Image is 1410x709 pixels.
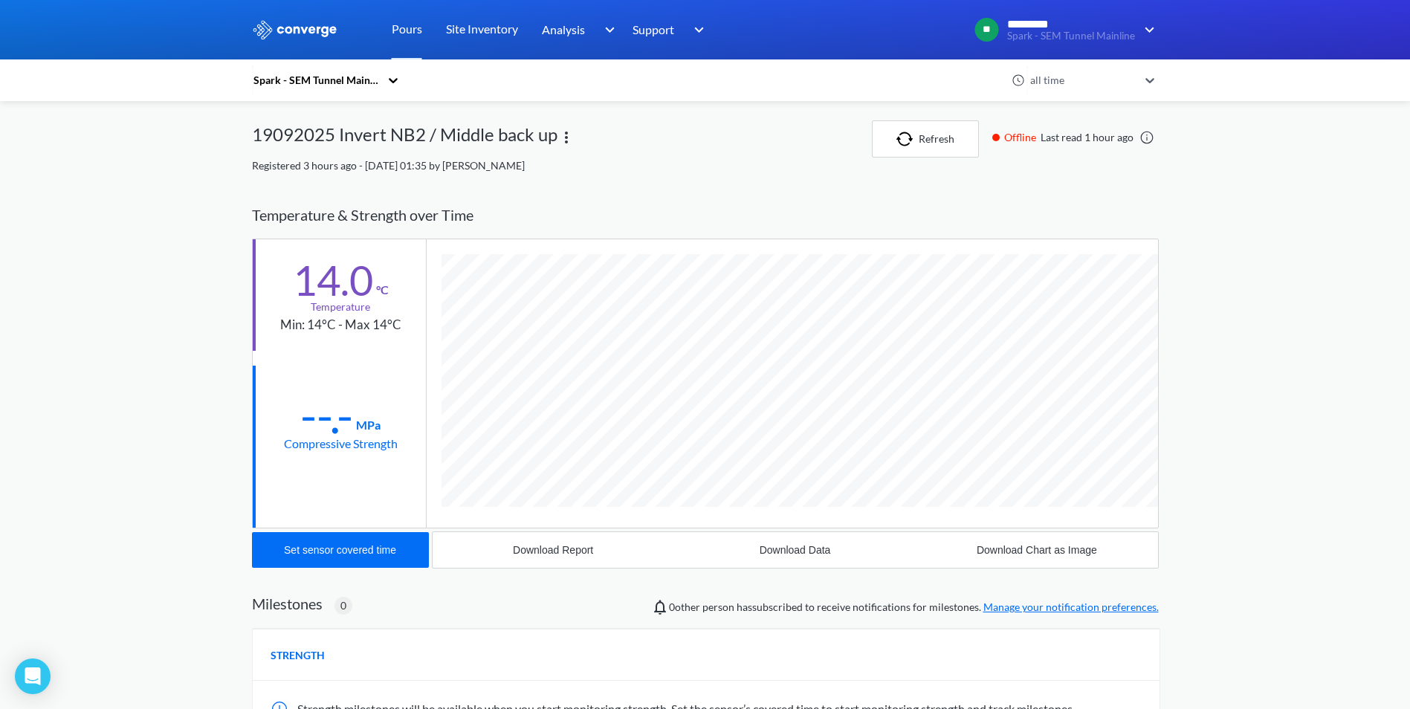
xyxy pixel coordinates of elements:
[557,129,575,146] img: more.svg
[252,159,525,172] span: Registered 3 hours ago - [DATE] 01:35 by [PERSON_NAME]
[651,598,669,616] img: notifications-icon.svg
[685,21,708,39] img: downArrow.svg
[1004,129,1041,146] span: Offline
[977,544,1097,556] div: Download Chart as Image
[1007,30,1135,42] span: Spark - SEM Tunnel Mainline
[513,544,593,556] div: Download Report
[983,600,1159,613] a: Manage your notification preferences.
[311,299,370,315] div: Temperature
[15,658,51,694] div: Open Intercom Messenger
[1026,72,1138,88] div: all time
[985,129,1159,146] div: Last read 1 hour ago
[896,132,919,146] img: icon-refresh.svg
[1012,74,1025,87] img: icon-clock.svg
[1135,21,1159,39] img: downArrow.svg
[280,315,401,335] div: Min: 14°C - Max 14°C
[595,21,618,39] img: downArrow.svg
[252,120,557,158] div: 19092025 Invert NB2 / Middle back up
[433,532,674,568] button: Download Report
[271,647,325,664] span: STRENGTH
[916,532,1157,568] button: Download Chart as Image
[252,20,338,39] img: logo_ewhite.svg
[284,544,396,556] div: Set sensor covered time
[293,262,373,299] div: 14.0
[300,397,353,434] div: --.-
[669,599,1159,615] span: person has subscribed to receive notifications for milestones.
[542,20,585,39] span: Analysis
[760,544,831,556] div: Download Data
[340,598,346,614] span: 0
[252,192,1159,239] div: Temperature & Strength over Time
[252,595,323,612] h2: Milestones
[669,600,700,613] span: 0 other
[633,20,674,39] span: Support
[252,532,429,568] button: Set sensor covered time
[872,120,979,158] button: Refresh
[252,72,380,88] div: Spark - SEM Tunnel Mainline
[284,434,398,453] div: Compressive Strength
[674,532,916,568] button: Download Data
